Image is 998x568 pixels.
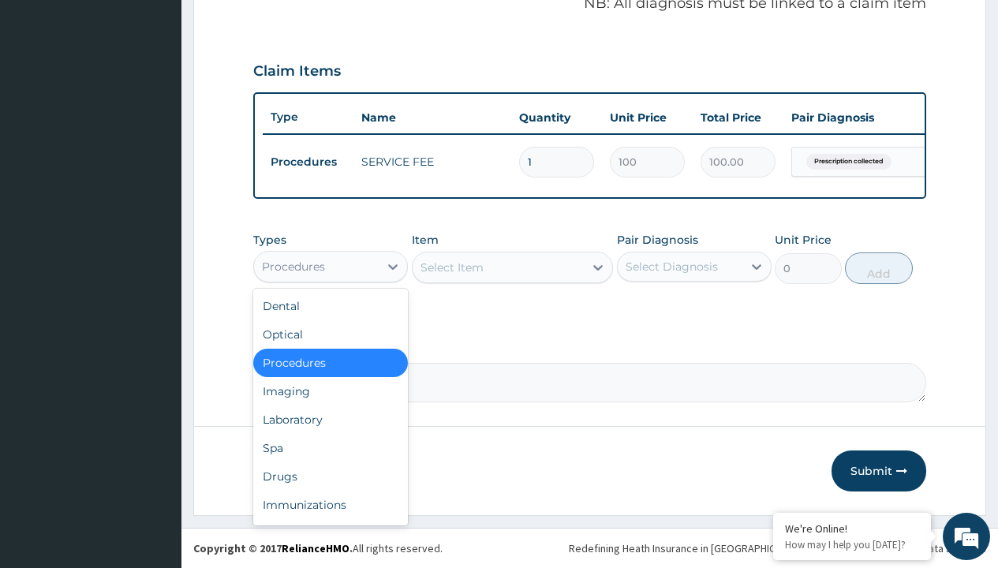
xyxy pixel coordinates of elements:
p: How may I help you today? [785,538,919,551]
div: Immunizations [253,491,408,519]
div: Imaging [253,377,408,405]
label: Unit Price [775,232,832,248]
div: Redefining Heath Insurance in [GEOGRAPHIC_DATA] using Telemedicine and Data Science! [569,540,986,556]
th: Total Price [693,102,783,133]
div: Drugs [253,462,408,491]
div: We're Online! [785,521,919,536]
a: RelianceHMO [282,541,349,555]
th: Name [353,102,511,133]
div: Others [253,519,408,547]
button: Add [845,252,912,284]
label: Pair Diagnosis [617,232,698,248]
th: Type [263,103,353,132]
div: Dental [253,292,408,320]
div: Laboratory [253,405,408,434]
button: Submit [832,450,926,491]
img: d_794563401_company_1708531726252_794563401 [29,79,64,118]
th: Unit Price [602,102,693,133]
h3: Claim Items [253,63,341,80]
div: Select Diagnosis [626,259,718,275]
label: Types [253,234,286,247]
td: SERVICE FEE [353,146,511,177]
label: Item [412,232,439,248]
div: Minimize live chat window [259,8,297,46]
div: Procedures [253,349,408,377]
th: Quantity [511,102,602,133]
div: Optical [253,320,408,349]
strong: Copyright © 2017 . [193,541,353,555]
div: Spa [253,434,408,462]
label: Comment [253,341,926,354]
footer: All rights reserved. [181,528,998,568]
span: Prescription collected [806,154,891,170]
div: Procedures [262,259,325,275]
div: Select Item [421,260,484,275]
th: Pair Diagnosis [783,102,957,133]
span: We're online! [92,178,218,338]
div: Chat with us now [82,88,265,109]
textarea: Type your message and hit 'Enter' [8,390,301,446]
td: Procedures [263,148,353,177]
